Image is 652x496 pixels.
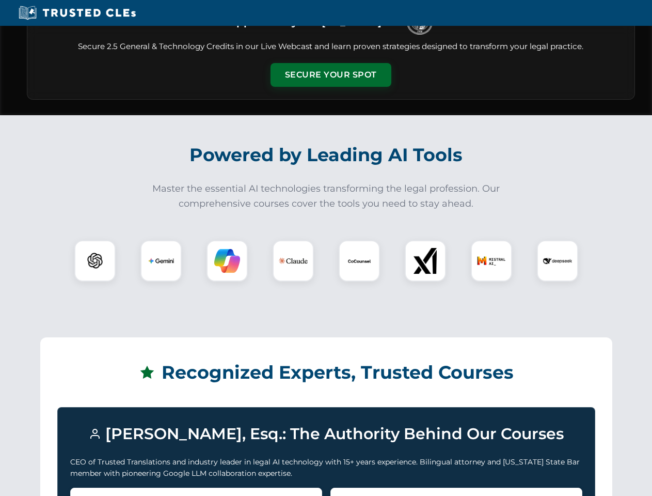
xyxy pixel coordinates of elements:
[471,240,512,282] div: Mistral AI
[70,420,582,448] h3: [PERSON_NAME], Esq.: The Authority Behind Our Courses
[206,240,248,282] div: Copilot
[273,240,314,282] div: Claude
[543,246,572,275] img: DeepSeek Logo
[214,248,240,274] img: Copilot Logo
[57,354,595,391] h2: Recognized Experts, Trusted Courses
[405,240,446,282] div: xAI
[70,456,582,479] p: CEO of Trusted Translations and industry leader in legal AI technology with 15+ years experience....
[148,248,174,274] img: Gemini Logo
[346,248,372,274] img: CoCounsel Logo
[477,246,506,275] img: Mistral AI Logo
[40,137,612,173] h2: Powered by Leading AI Tools
[271,63,391,87] button: Secure Your Spot
[537,240,578,282] div: DeepSeek
[279,246,308,275] img: Claude Logo
[40,41,622,53] p: Secure 2.5 General & Technology Credits in our Live Webcast and learn proven strategies designed ...
[80,246,110,276] img: ChatGPT Logo
[339,240,380,282] div: CoCounsel
[74,240,116,282] div: ChatGPT
[140,240,182,282] div: Gemini
[15,5,139,21] img: Trusted CLEs
[412,248,438,274] img: xAI Logo
[146,181,507,211] p: Master the essential AI technologies transforming the legal profession. Our comprehensive courses...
